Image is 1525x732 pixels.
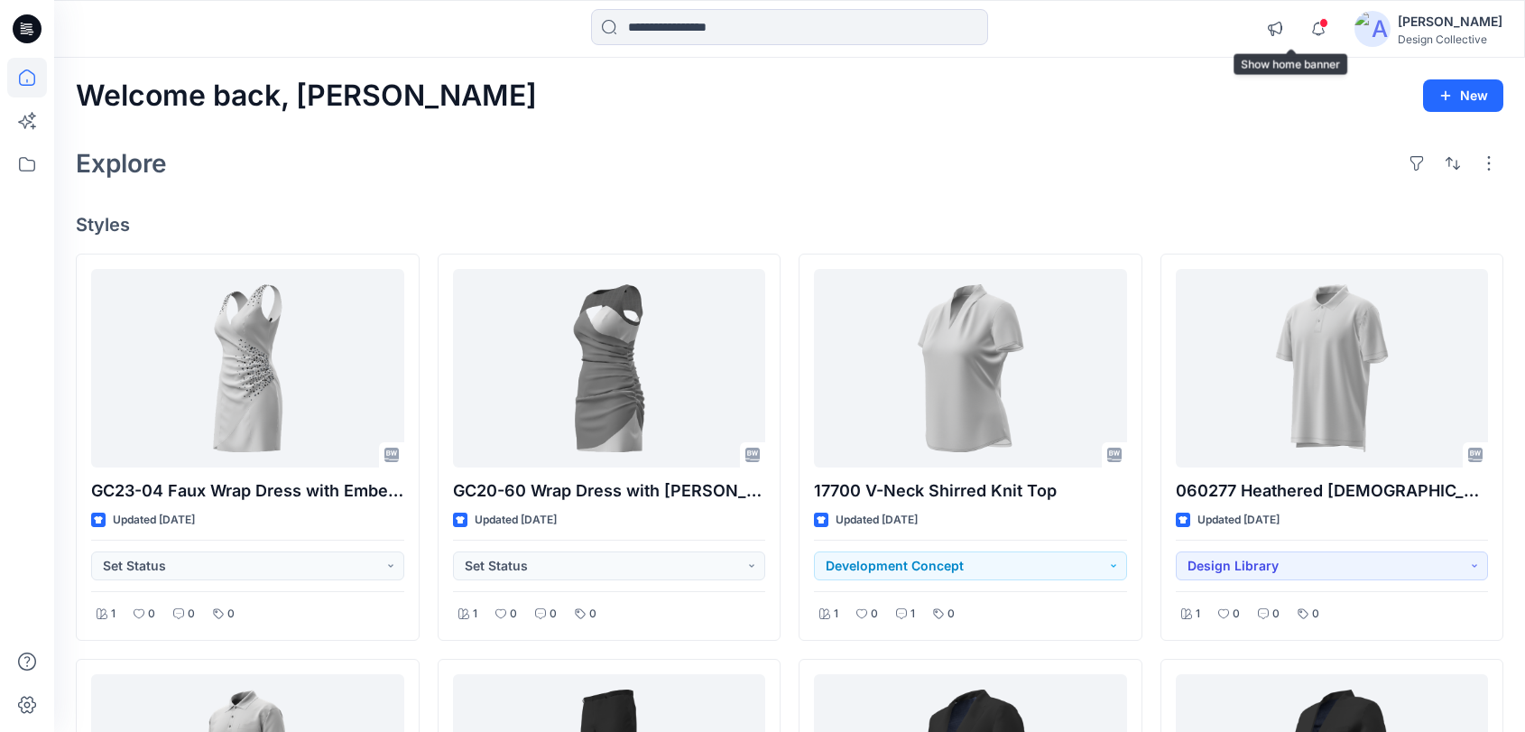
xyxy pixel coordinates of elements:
[111,605,116,624] p: 1
[148,605,155,624] p: 0
[188,605,195,624] p: 0
[1312,605,1319,624] p: 0
[76,79,537,113] h2: Welcome back, [PERSON_NAME]
[1197,511,1280,530] p: Updated [DATE]
[510,605,517,624] p: 0
[453,269,766,468] a: GC20-60 Wrap Dress with Yoke
[76,214,1503,236] h4: Styles
[1272,605,1280,624] p: 0
[834,605,838,624] p: 1
[1423,79,1503,112] button: New
[910,605,915,624] p: 1
[589,605,596,624] p: 0
[91,269,404,468] a: GC23-04 Faux Wrap Dress with Embellishment
[475,511,557,530] p: Updated [DATE]
[1398,32,1502,46] div: Design Collective
[814,269,1127,468] a: 17700 V-Neck Shirred Knit Top
[1398,11,1502,32] div: [PERSON_NAME]
[453,478,766,504] p: GC20-60 Wrap Dress with [PERSON_NAME]
[1176,478,1489,504] p: 060277 Heathered [DEMOGRAPHIC_DATA] Sport Polo
[836,511,918,530] p: Updated [DATE]
[1354,11,1391,47] img: avatar
[1176,269,1489,468] a: 060277 Heathered Male Sport Polo
[814,478,1127,504] p: 17700 V-Neck Shirred Knit Top
[1196,605,1200,624] p: 1
[550,605,557,624] p: 0
[76,149,167,178] h2: Explore
[947,605,955,624] p: 0
[113,511,195,530] p: Updated [DATE]
[227,605,235,624] p: 0
[1233,605,1240,624] p: 0
[871,605,878,624] p: 0
[91,478,404,504] p: GC23-04 Faux Wrap Dress with Embellishment
[473,605,477,624] p: 1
